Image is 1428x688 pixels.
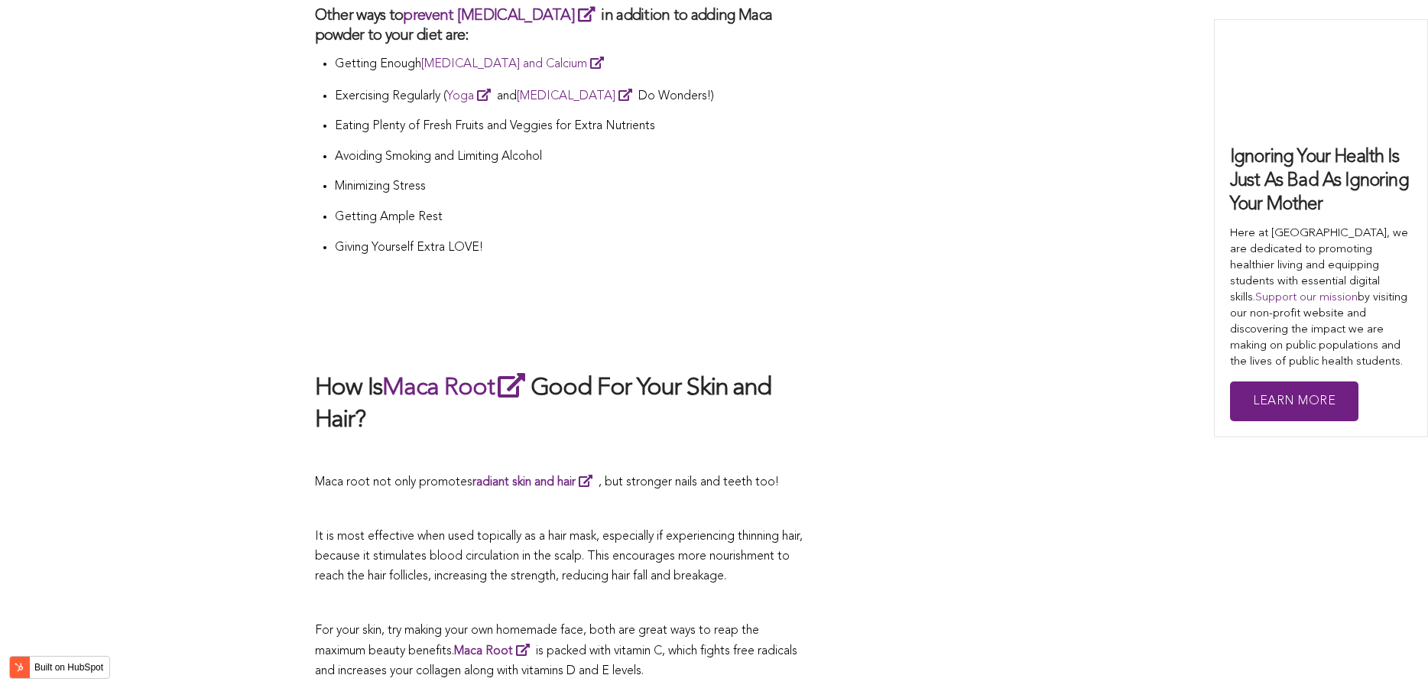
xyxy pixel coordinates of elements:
a: prevent [MEDICAL_DATA] [403,8,601,24]
a: Maca Root [382,376,531,401]
p: Avoiding Smoking and Limiting Alcohol [335,148,812,167]
h2: How Is Good For Your Skin and Hair? [315,370,812,436]
p: Eating Plenty of Fresh Fruits and Veggies for Extra Nutrients [335,117,812,137]
a: radiant skin and hair [472,476,599,488]
button: Built on HubSpot [9,656,110,679]
span: Maca root not only promotes , but stronger nails and teeth too! [315,476,779,488]
p: Getting Enough [335,54,812,75]
a: Maca Root [454,645,536,657]
h3: Other ways to in addition to adding Maca powder to your diet are: [315,5,812,46]
p: Getting Ample Rest [335,208,812,228]
span: is packed with vitamin C, which fights free radicals and increases your collagen along with vitam... [315,645,797,677]
label: Built on HubSpot [28,657,109,677]
a: Yoga [446,90,497,102]
a: Learn More [1230,381,1358,422]
p: Exercising Regularly ( and Do Wonders!) [335,86,812,107]
img: HubSpot sprocket logo [10,658,28,677]
span: Maca Root [454,645,513,657]
p: Minimizing Stress [335,177,812,197]
a: [MEDICAL_DATA] and Calcium [421,58,610,70]
iframe: Chat Widget [1352,615,1428,688]
span: For your skin, try making your own homemade face, both are great ways to reap the maximum beauty ... [315,625,759,658]
span: It is most effective when used topically as a hair mask, especially if experiencing thinning hair... [315,531,803,582]
a: [MEDICAL_DATA] [517,90,638,102]
p: Giving Yourself Extra LOVE! [335,239,812,258]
